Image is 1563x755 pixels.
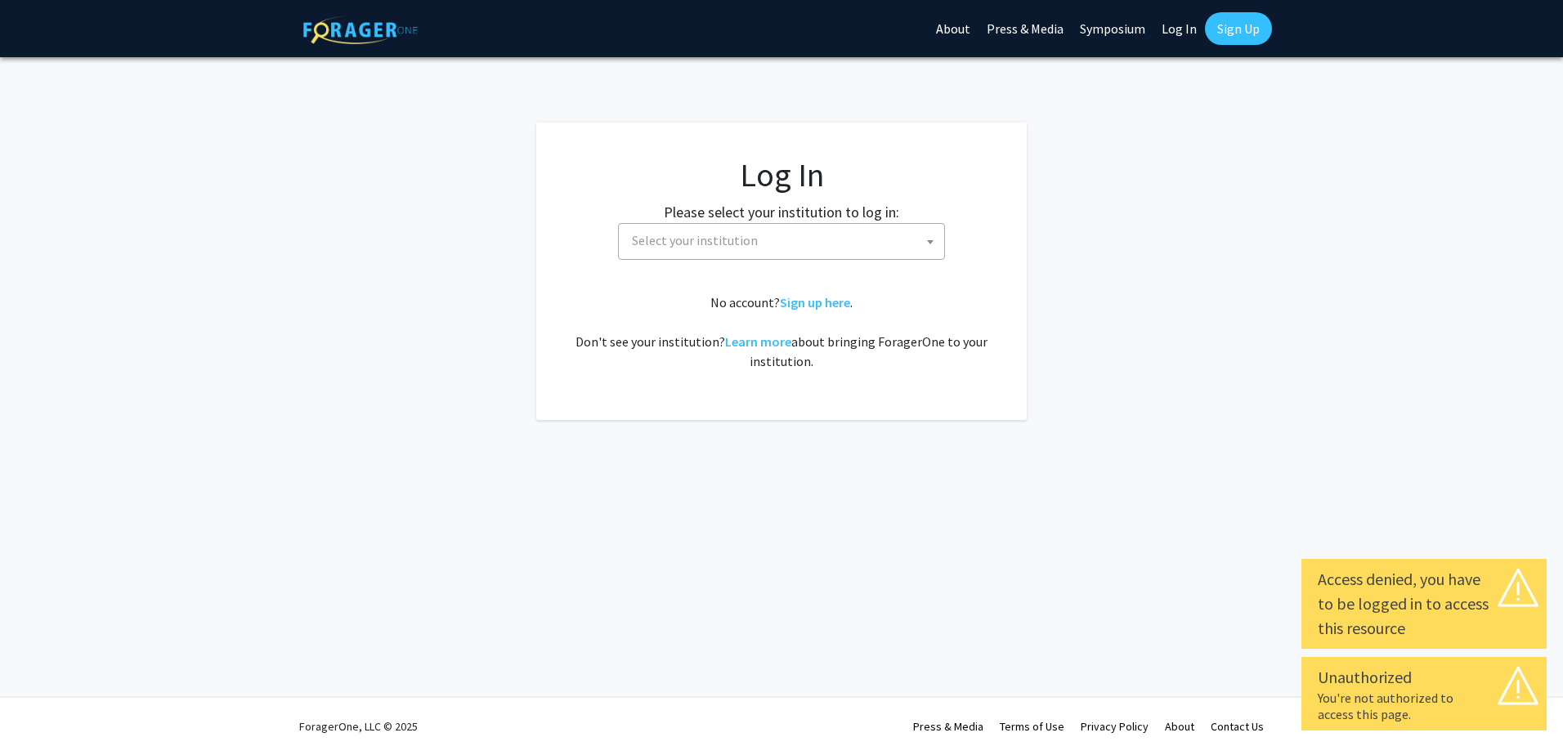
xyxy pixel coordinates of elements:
div: ForagerOne, LLC © 2025 [299,698,418,755]
div: Access denied, you have to be logged in to access this resource [1318,567,1530,641]
h1: Log In [569,155,994,194]
a: Sign up here [780,294,850,310]
label: Please select your institution to log in: [664,201,899,223]
span: Select your institution [632,232,758,248]
div: No account? . Don't see your institution? about bringing ForagerOne to your institution. [569,293,994,371]
div: You're not authorized to access this page. [1318,690,1530,722]
a: About [1165,719,1194,734]
a: Learn more about bringing ForagerOne to your institution [725,333,791,350]
a: Terms of Use [1000,719,1064,734]
a: Press & Media [913,719,983,734]
div: Unauthorized [1318,665,1530,690]
a: Sign Up [1205,12,1272,45]
a: Contact Us [1211,719,1264,734]
img: ForagerOne Logo [303,16,418,44]
span: Select your institution [618,223,945,260]
span: Select your institution [625,224,944,257]
a: Privacy Policy [1081,719,1149,734]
